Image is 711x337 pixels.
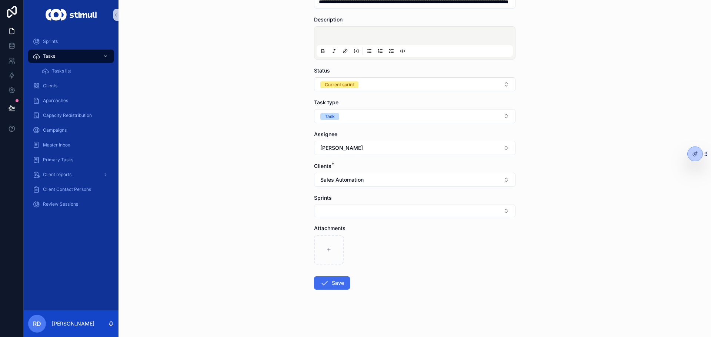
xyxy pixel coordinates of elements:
span: Description [314,16,343,23]
button: Select Button [314,141,515,155]
a: Clients [28,79,114,92]
span: [PERSON_NAME] [320,144,363,152]
span: Attachments [314,225,346,231]
span: Task type [314,99,338,105]
span: Approaches [43,98,68,104]
span: Review Sessions [43,201,78,207]
span: Sprints [314,195,332,201]
a: Master Inbox [28,138,114,152]
a: Client reports [28,168,114,181]
span: Sales Automation [320,176,364,183]
p: [PERSON_NAME] [52,320,94,327]
div: Task [325,113,335,120]
span: Tasks [43,53,55,59]
span: Clients [43,83,57,89]
span: Clients [314,163,331,169]
a: Tasks list [37,64,114,78]
button: Select Button [314,205,515,217]
button: Save [314,276,350,290]
span: Client Contact Persons [43,186,91,192]
a: Sprints [28,35,114,48]
a: Tasks [28,50,114,63]
span: Capacity Redistribution [43,112,92,118]
a: Campaigns [28,124,114,137]
a: Capacity Redistribution [28,109,114,122]
span: Tasks list [52,68,71,74]
span: Status [314,67,330,74]
span: Sprints [43,38,58,44]
span: Assignee [314,131,337,137]
button: Select Button [314,173,515,187]
button: Select Button [314,109,515,123]
img: App logo [46,9,96,21]
span: Primary Tasks [43,157,73,163]
a: Primary Tasks [28,153,114,166]
span: Master Inbox [43,142,70,148]
button: Select Button [314,77,515,91]
div: scrollable content [24,30,118,220]
span: Client reports [43,172,71,178]
span: RD [33,319,41,328]
div: Current sprint [325,81,354,88]
a: Review Sessions [28,198,114,211]
a: Approaches [28,94,114,107]
a: Client Contact Persons [28,183,114,196]
span: Campaigns [43,127,67,133]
